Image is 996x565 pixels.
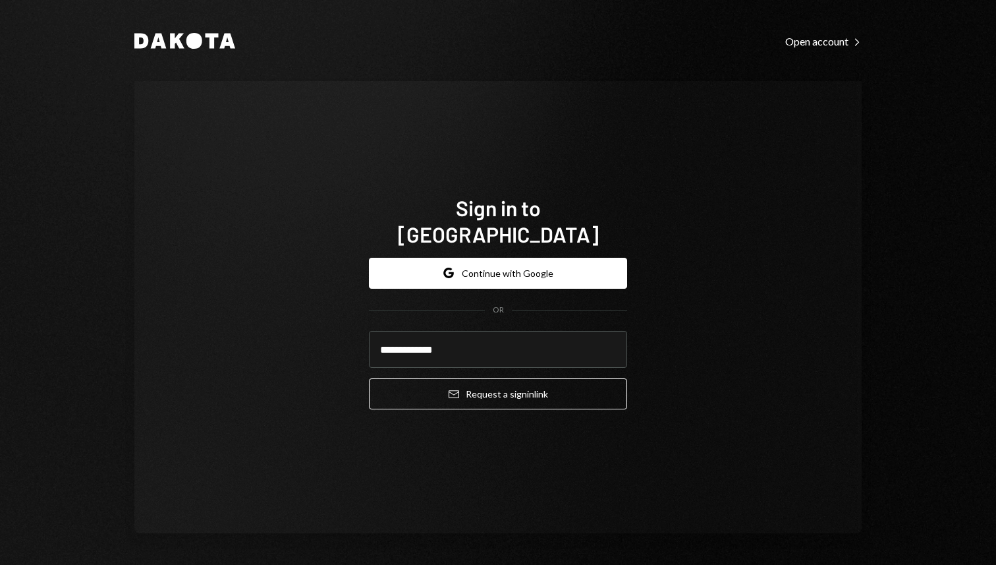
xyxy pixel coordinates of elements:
[369,258,627,289] button: Continue with Google
[785,35,862,48] div: Open account
[493,305,504,316] div: OR
[785,34,862,48] a: Open account
[369,194,627,247] h1: Sign in to [GEOGRAPHIC_DATA]
[369,378,627,409] button: Request a signinlink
